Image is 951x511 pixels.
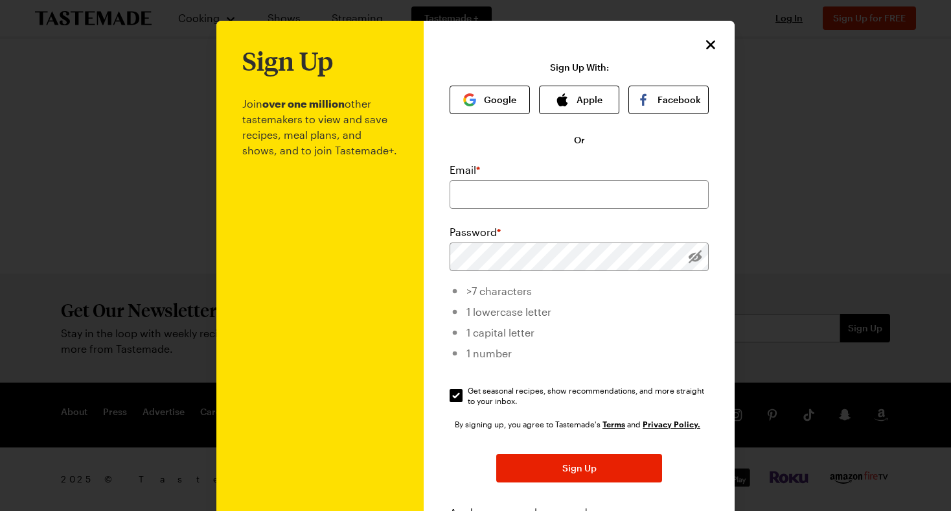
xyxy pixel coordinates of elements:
[450,389,463,402] input: Get seasonal recipes, show recommendations, and more straight to your inbox.
[496,454,662,482] button: Sign Up
[602,418,625,429] a: Tastemade Terms of Service
[468,385,710,406] span: Get seasonal recipes, show recommendations, and more straight to your inbox.
[262,97,345,110] b: over one million
[450,86,530,114] button: Google
[574,134,585,147] span: Or
[628,86,709,114] button: Facebook
[242,47,333,75] h1: Sign Up
[702,36,719,53] button: Close
[539,86,619,114] button: Apple
[466,347,512,359] span: 1 number
[466,285,532,297] span: >7 characters
[466,326,534,339] span: 1 capital letter
[466,305,551,318] span: 1 lowercase letter
[550,62,609,73] p: Sign Up With:
[455,418,704,431] div: By signing up, you agree to Tastemade's and
[450,162,480,178] label: Email
[450,224,501,240] label: Password
[643,418,700,429] a: Tastemade Privacy Policy
[562,462,597,475] span: Sign Up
